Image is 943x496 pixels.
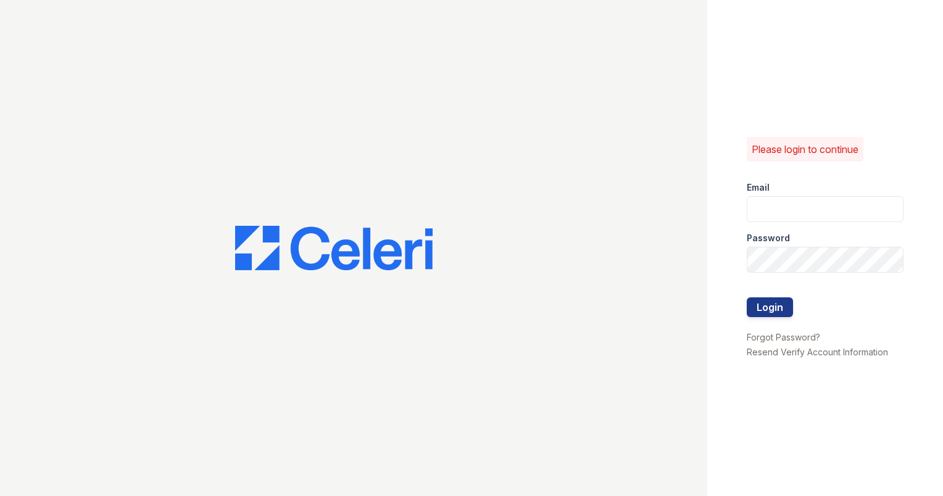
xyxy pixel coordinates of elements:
[747,297,793,317] button: Login
[747,332,820,342] a: Forgot Password?
[747,181,770,194] label: Email
[747,347,888,357] a: Resend Verify Account Information
[747,232,790,244] label: Password
[752,142,858,157] p: Please login to continue
[235,226,433,270] img: CE_Logo_Blue-a8612792a0a2168367f1c8372b55b34899dd931a85d93a1a3d3e32e68fde9ad4.png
